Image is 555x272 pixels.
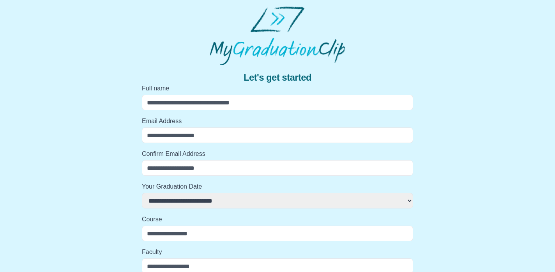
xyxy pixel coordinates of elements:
[142,182,413,191] label: Your Graduation Date
[142,117,413,126] label: Email Address
[142,149,413,159] label: Confirm Email Address
[142,247,413,257] label: Faculty
[142,215,413,224] label: Course
[142,84,413,93] label: Full name
[244,71,311,84] span: Let's get started
[210,6,345,65] img: MyGraduationClip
